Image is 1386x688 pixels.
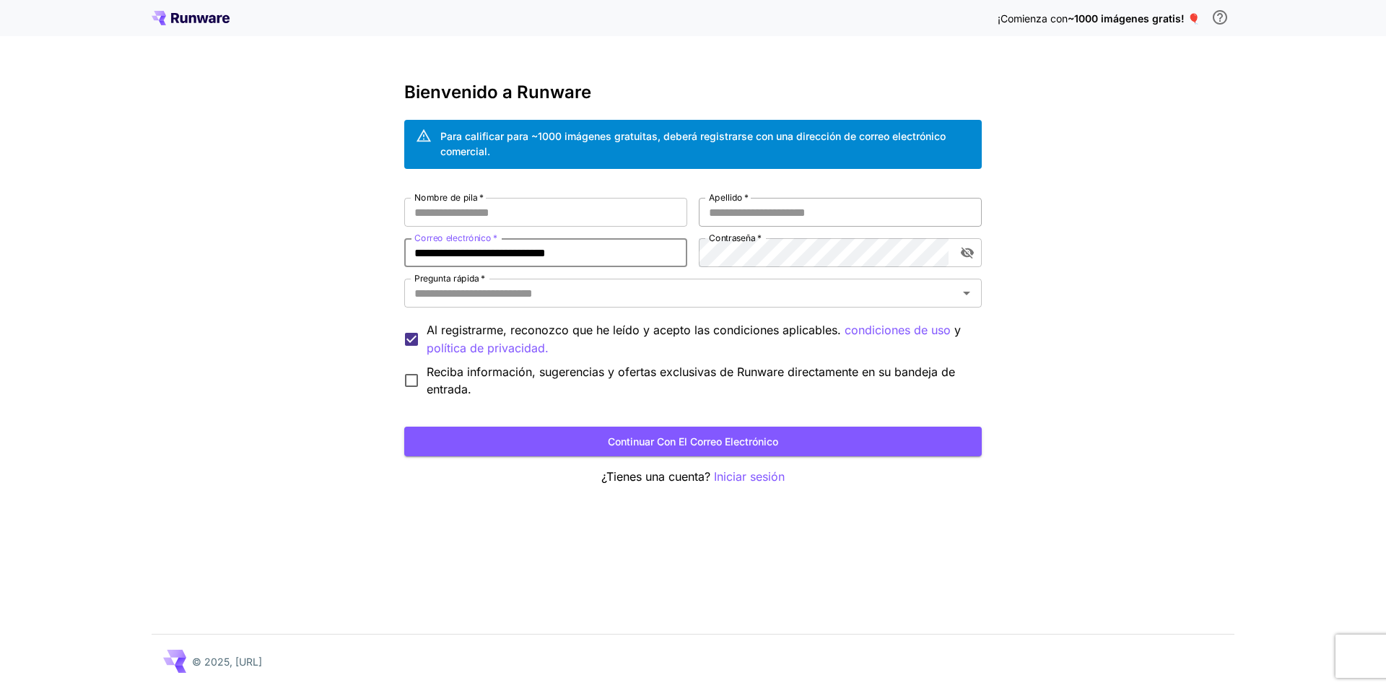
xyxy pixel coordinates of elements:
[414,273,479,284] font: Pregunta rápida
[714,469,785,484] font: Iniciar sesión
[954,323,961,337] font: y
[404,82,591,103] font: Bienvenido a Runware
[1068,12,1200,25] font: ~1000 imágenes gratis! 🎈
[404,427,982,456] button: Continuar con el correo electrónico
[414,192,478,203] font: Nombre de pila
[192,656,262,668] font: © 2025, [URL]
[845,323,951,337] font: condiciones de uso
[709,232,756,243] font: Contraseña
[608,435,778,448] font: Continuar con el correo electrónico
[845,321,951,339] button: Al registrarme, reconozco que he leído y acepto las condiciones aplicables. y política de privaci...
[709,192,743,203] font: Apellido
[427,365,955,396] font: Reciba información, sugerencias y ofertas exclusivas de Runware directamente en su bandeja de ent...
[427,341,549,355] font: política de privacidad.
[601,469,710,484] font: ¿Tienes una cuenta?
[427,339,549,357] button: Al registrarme, reconozco que he leído y acepto las condiciones aplicables. condiciones de uso y
[956,283,977,303] button: Abierto
[414,232,492,243] font: Correo electrónico
[954,240,980,266] button: alternar visibilidad de contraseña
[714,468,785,486] button: Iniciar sesión
[427,323,841,337] font: Al registrarme, reconozco que he leído y acepto las condiciones aplicables.
[440,130,946,157] font: Para calificar para ~1000 imágenes gratuitas, deberá registrarse con una dirección de correo elec...
[1206,3,1234,32] button: Para calificar para obtener crédito gratuito, debe registrarse con una dirección de correo electr...
[998,12,1068,25] font: ¡Comienza con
